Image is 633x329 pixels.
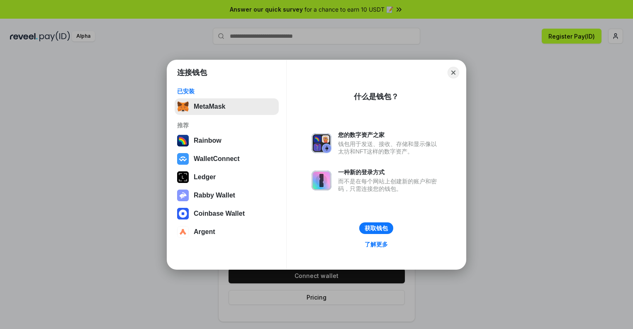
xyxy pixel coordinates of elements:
div: Coinbase Wallet [194,210,245,217]
img: svg+xml,%3Csvg%20xmlns%3D%22http%3A%2F%2Fwww.w3.org%2F2000%2Fsvg%22%20fill%3D%22none%22%20viewBox... [177,190,189,201]
img: svg+xml,%3Csvg%20width%3D%2228%22%20height%3D%2228%22%20viewBox%3D%220%200%2028%2028%22%20fill%3D... [177,208,189,219]
div: 您的数字资产之家 [338,131,441,139]
div: 什么是钱包？ [354,92,399,102]
img: svg+xml,%3Csvg%20width%3D%22120%22%20height%3D%22120%22%20viewBox%3D%220%200%20120%20120%22%20fil... [177,135,189,146]
button: Rabby Wallet [175,187,279,204]
div: Argent [194,228,215,236]
div: Ledger [194,173,216,181]
img: svg+xml,%3Csvg%20xmlns%3D%22http%3A%2F%2Fwww.w3.org%2F2000%2Fsvg%22%20fill%3D%22none%22%20viewBox... [312,171,331,190]
div: WalletConnect [194,155,240,163]
div: 获取钱包 [365,224,388,232]
button: Ledger [175,169,279,185]
img: svg+xml,%3Csvg%20fill%3D%22none%22%20height%3D%2233%22%20viewBox%3D%220%200%2035%2033%22%20width%... [177,101,189,112]
img: svg+xml,%3Csvg%20width%3D%2228%22%20height%3D%2228%22%20viewBox%3D%220%200%2028%2028%22%20fill%3D... [177,153,189,165]
button: MetaMask [175,98,279,115]
div: 而不是在每个网站上创建新的账户和密码，只需连接您的钱包。 [338,178,441,193]
div: Rabby Wallet [194,192,235,199]
a: 了解更多 [360,239,393,250]
button: Coinbase Wallet [175,205,279,222]
div: 已安装 [177,88,276,95]
h1: 连接钱包 [177,68,207,78]
button: 获取钱包 [359,222,393,234]
button: Rainbow [175,132,279,149]
button: Argent [175,224,279,240]
img: svg+xml,%3Csvg%20xmlns%3D%22http%3A%2F%2Fwww.w3.org%2F2000%2Fsvg%22%20fill%3D%22none%22%20viewBox... [312,133,331,153]
img: svg+xml,%3Csvg%20width%3D%2228%22%20height%3D%2228%22%20viewBox%3D%220%200%2028%2028%22%20fill%3D... [177,226,189,238]
div: 钱包用于发送、接收、存储和显示像以太坊和NFT这样的数字资产。 [338,140,441,155]
button: WalletConnect [175,151,279,167]
div: 了解更多 [365,241,388,248]
div: MetaMask [194,103,225,110]
img: svg+xml,%3Csvg%20xmlns%3D%22http%3A%2F%2Fwww.w3.org%2F2000%2Fsvg%22%20width%3D%2228%22%20height%3... [177,171,189,183]
button: Close [448,67,459,78]
div: 一种新的登录方式 [338,168,441,176]
div: Rainbow [194,137,222,144]
div: 推荐 [177,122,276,129]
